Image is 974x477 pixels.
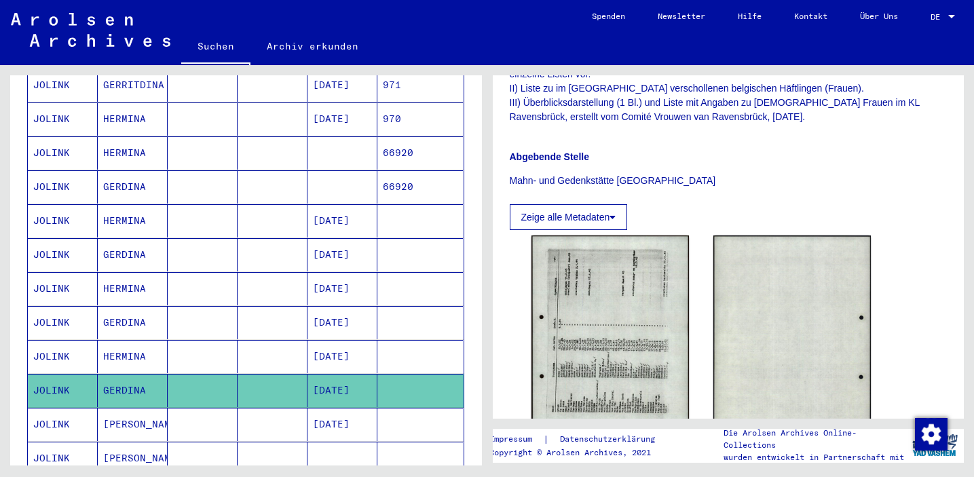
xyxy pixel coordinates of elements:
[28,340,98,373] mat-cell: JOLINK
[98,442,168,475] mat-cell: [PERSON_NAME]
[377,69,463,102] mat-cell: 971
[724,427,905,451] p: Die Arolsen Archives Online-Collections
[307,69,377,102] mat-cell: [DATE]
[377,136,463,170] mat-cell: 66920
[307,340,377,373] mat-cell: [DATE]
[98,102,168,136] mat-cell: HERMINA
[377,170,463,204] mat-cell: 66920
[98,374,168,407] mat-cell: GERDINA
[28,272,98,305] mat-cell: JOLINK
[510,174,948,188] p: Mahn- und Gedenkstätte [GEOGRAPHIC_DATA]
[510,204,628,230] button: Zeige alle Metadaten
[28,102,98,136] mat-cell: JOLINK
[713,235,871,458] img: 002.jpg
[307,102,377,136] mat-cell: [DATE]
[549,432,671,446] a: Datenschutzerklärung
[98,69,168,102] mat-cell: GERRITDINA
[98,272,168,305] mat-cell: HERMINA
[28,170,98,204] mat-cell: JOLINK
[181,30,250,65] a: Suchen
[28,136,98,170] mat-cell: JOLINK
[98,408,168,441] mat-cell: [PERSON_NAME]
[489,432,671,446] div: |
[28,442,98,475] mat-cell: JOLINK
[931,12,945,22] span: DE
[28,306,98,339] mat-cell: JOLINK
[724,451,905,463] p: wurden entwickelt in Partnerschaft mit
[28,69,98,102] mat-cell: JOLINK
[98,170,168,204] mat-cell: GERDINA
[11,13,170,47] img: Arolsen_neg.svg
[531,235,689,457] img: 001.jpg
[98,238,168,271] mat-cell: GERDINA
[98,204,168,237] mat-cell: HERMINA
[489,432,543,446] a: Impressum
[915,418,948,451] img: Zustimmung ändern
[307,238,377,271] mat-cell: [DATE]
[307,204,377,237] mat-cell: [DATE]
[98,340,168,373] mat-cell: HERMINA
[307,272,377,305] mat-cell: [DATE]
[307,408,377,441] mat-cell: [DATE]
[489,446,671,459] p: Copyright © Arolsen Archives, 2021
[28,374,98,407] mat-cell: JOLINK
[510,151,589,162] b: Abgebende Stelle
[377,102,463,136] mat-cell: 970
[250,30,375,62] a: Archiv erkunden
[28,238,98,271] mat-cell: JOLINK
[307,306,377,339] mat-cell: [DATE]
[98,306,168,339] mat-cell: GERDINA
[307,374,377,407] mat-cell: [DATE]
[28,408,98,441] mat-cell: JOLINK
[910,428,960,462] img: yv_logo.png
[28,204,98,237] mat-cell: JOLINK
[98,136,168,170] mat-cell: HERMINA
